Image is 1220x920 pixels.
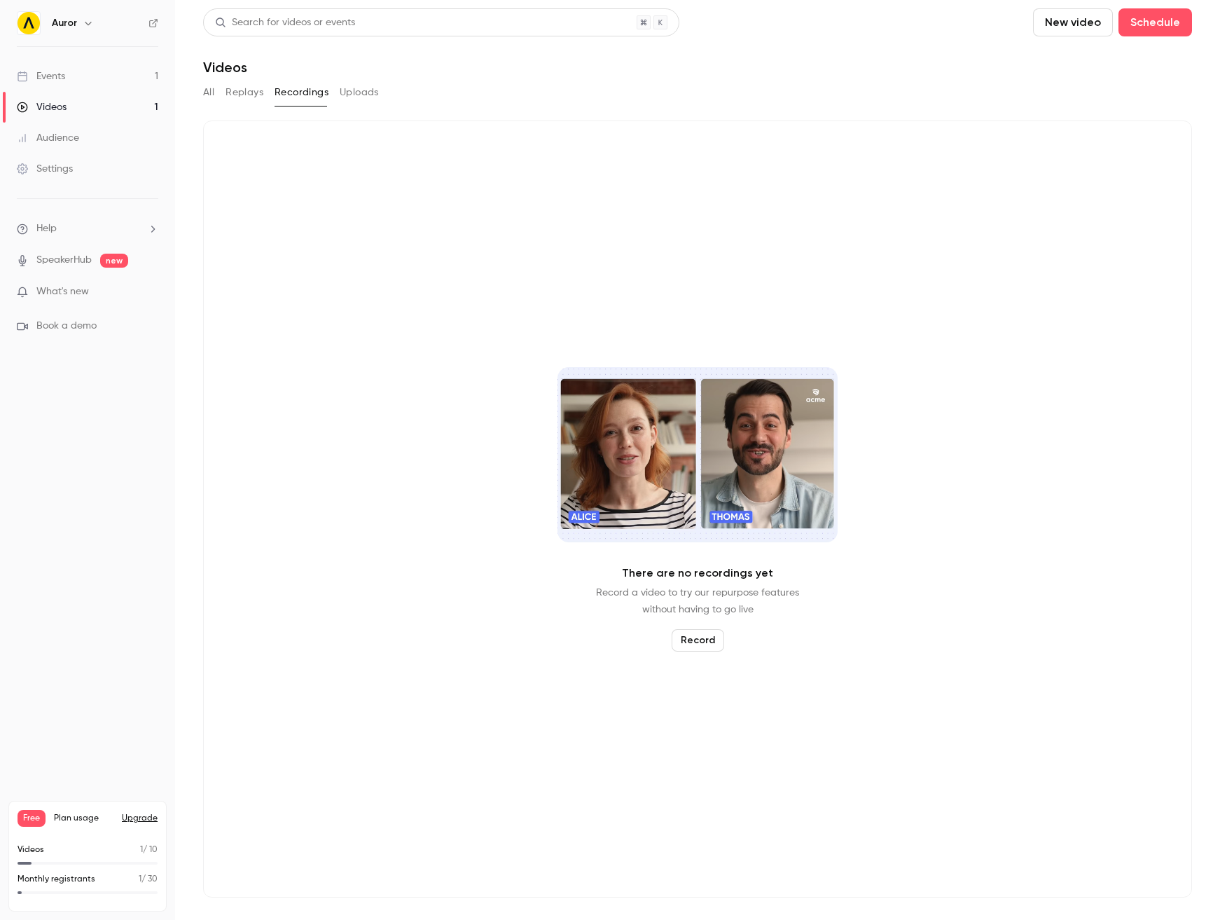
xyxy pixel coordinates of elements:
p: / 10 [140,844,158,856]
div: Events [17,69,65,83]
span: Book a demo [36,319,97,334]
section: Videos [203,8,1192,912]
span: 1 [139,875,141,884]
button: Uploads [340,81,379,104]
h6: Auror [52,16,77,30]
p: There are no recordings yet [622,565,773,582]
div: Settings [17,162,73,176]
h1: Videos [203,59,247,76]
button: Record [672,629,724,652]
div: Audience [17,131,79,145]
li: help-dropdown-opener [17,221,158,236]
p: / 30 [139,873,158,886]
button: New video [1033,8,1113,36]
button: Recordings [275,81,328,104]
p: Monthly registrants [18,873,95,886]
button: Replays [226,81,263,104]
div: Videos [17,100,67,114]
a: SpeakerHub [36,253,92,268]
span: Plan usage [54,813,113,824]
span: Help [36,221,57,236]
span: What's new [36,284,89,299]
iframe: Noticeable Trigger [141,286,158,298]
button: Schedule [1118,8,1192,36]
span: Free [18,810,46,827]
span: 1 [140,846,143,854]
span: new [100,254,128,268]
button: All [203,81,214,104]
div: Search for videos or events [215,15,355,30]
p: Videos [18,844,44,856]
p: Record a video to try our repurpose features without having to go live [596,584,799,618]
button: Upgrade [122,813,158,824]
img: Auror [18,12,40,34]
